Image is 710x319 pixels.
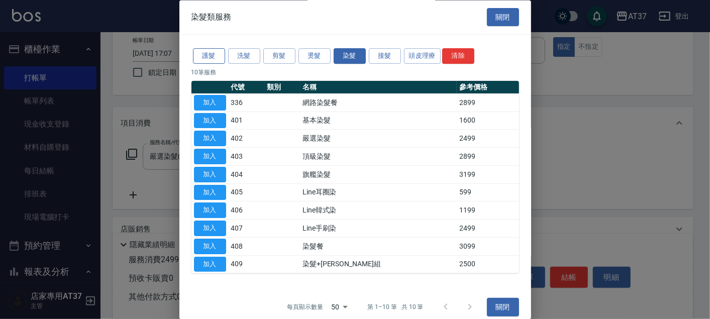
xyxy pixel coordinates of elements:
[194,239,226,254] button: 加入
[229,256,264,274] td: 409
[229,238,264,256] td: 408
[457,112,519,130] td: 1600
[300,112,457,130] td: 基本染髮
[287,303,323,312] p: 每頁顯示數量
[194,113,226,129] button: 加入
[229,130,264,148] td: 402
[194,167,226,182] button: 加入
[229,184,264,202] td: 405
[194,131,226,147] button: 加入
[194,221,226,237] button: 加入
[228,49,260,64] button: 洗髮
[457,81,519,94] th: 參考價格
[194,203,226,219] button: 加入
[404,49,441,64] button: 頭皮理療
[487,8,519,27] button: 關閉
[229,148,264,166] td: 403
[229,166,264,184] td: 404
[229,201,264,220] td: 406
[194,149,226,165] button: 加入
[229,94,264,112] td: 336
[457,130,519,148] td: 2499
[487,298,519,317] button: 關閉
[300,166,457,184] td: 旗艦染髮
[457,184,519,202] td: 599
[457,148,519,166] td: 2899
[300,184,457,202] td: Line耳圈染
[457,220,519,238] td: 2499
[300,256,457,274] td: 染髮+[PERSON_NAME]組
[457,238,519,256] td: 3099
[300,148,457,166] td: 頂級染髮
[194,95,226,111] button: 加入
[457,256,519,274] td: 2500
[194,185,226,200] button: 加入
[191,68,519,77] p: 10 筆服務
[264,81,300,94] th: 類別
[300,220,457,238] td: Line手刷染
[367,303,423,312] p: 第 1–10 筆 共 10 筆
[457,166,519,184] td: 3199
[457,94,519,112] td: 2899
[300,130,457,148] td: 嚴選染髮
[300,201,457,220] td: Line韓式染
[194,257,226,272] button: 加入
[229,81,264,94] th: 代號
[442,49,474,64] button: 清除
[334,49,366,64] button: 染髮
[193,49,225,64] button: 護髮
[298,49,331,64] button: 燙髮
[369,49,401,64] button: 接髮
[300,81,457,94] th: 名稱
[191,12,232,22] span: 染髮類服務
[300,94,457,112] td: 網路染髮餐
[229,112,264,130] td: 401
[300,238,457,256] td: 染髮餐
[457,201,519,220] td: 1199
[229,220,264,238] td: 407
[263,49,295,64] button: 剪髮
